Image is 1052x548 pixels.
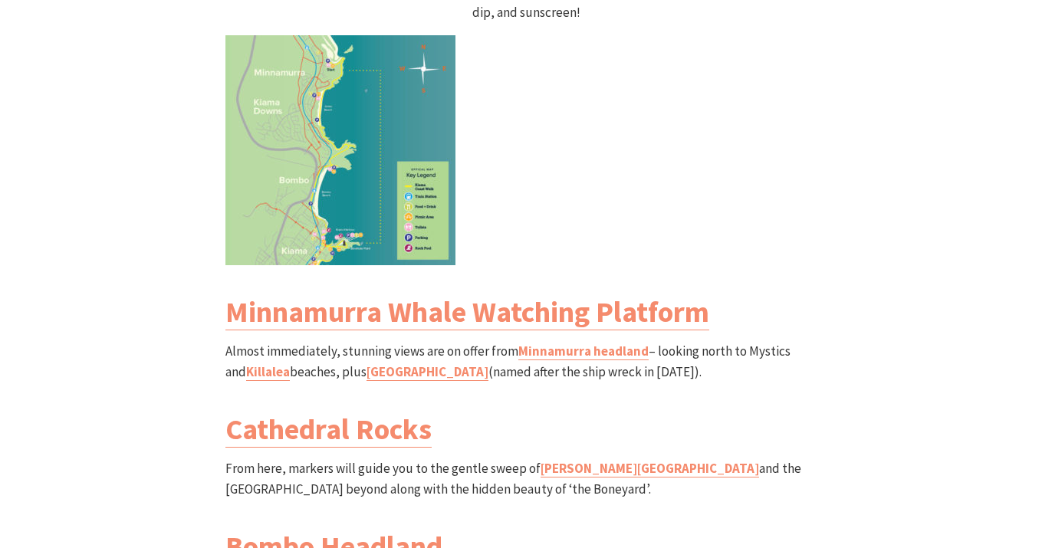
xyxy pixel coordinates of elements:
[225,458,827,500] p: From here, markers will guide you to the gentle sweep of and the [GEOGRAPHIC_DATA] beyond along w...
[518,343,649,360] a: Minnamurra headland
[225,35,455,265] img: Kiama Coast Walk North Section
[246,363,290,381] a: Killalea
[225,294,709,330] a: Minnamurra Whale Watching Platform
[225,341,827,382] p: Almost immediately, stunning views are on offer from – looking north to Mystics and beaches, plus...
[225,411,432,448] a: Cathedral Rocks
[367,363,488,381] a: [GEOGRAPHIC_DATA]
[541,460,759,477] a: [PERSON_NAME][GEOGRAPHIC_DATA]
